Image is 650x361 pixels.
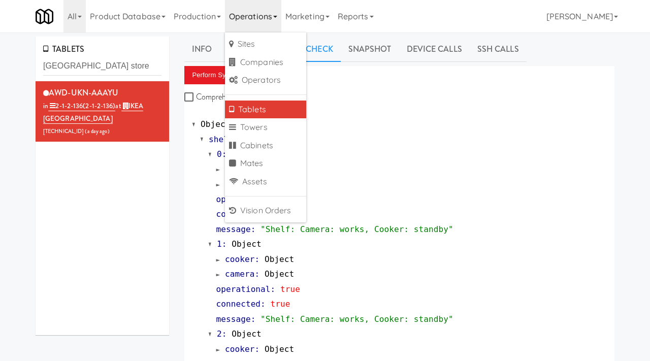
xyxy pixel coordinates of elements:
span: [TECHNICAL_ID] ( ) [43,127,110,135]
span: shelves [209,135,243,144]
span: connected [216,209,261,219]
a: Mates [225,154,306,173]
span: : [222,239,227,249]
a: Cabinets [225,137,306,155]
a: Operators [225,71,306,89]
span: 0 [217,149,222,159]
span: operational [216,284,271,294]
input: Search tablets [43,57,161,76]
span: cooker [225,254,254,264]
a: Tablets [225,101,306,119]
span: operational [216,194,271,204]
a: Config [219,37,267,62]
span: : [261,299,266,309]
a: Info [184,37,219,62]
a: Snapshot [341,37,399,62]
span: Object [265,269,294,279]
span: TABLETS [43,43,84,55]
span: Object [265,254,294,264]
span: : [271,284,276,294]
span: 2 [217,329,222,339]
a: Vision Orders [225,202,306,220]
span: AWD-UKN-AAAYU [49,87,118,99]
span: : [222,329,227,339]
span: : [222,149,227,159]
span: true [280,284,300,294]
span: 1 [217,239,222,249]
span: Object [201,119,230,129]
a: Companies [225,53,306,72]
input: Comprehensive (Slow) Check [184,93,196,102]
span: : [254,344,259,354]
span: Object [265,344,294,354]
li: AWD-UKN-AAAYUin 2-1-2-136(2-1-2-136)at IKEA [GEOGRAPHIC_DATA][TECHNICAL_ID] (a day ago) [36,81,169,142]
span: message [216,314,251,324]
a: 2-1-2-136(2-1-2-136) [48,101,115,111]
span: : [254,254,259,264]
span: in [43,101,115,111]
span: "Shelf: Camera: works, Cooker: standby" [261,224,453,234]
span: a day ago [87,127,108,135]
span: : [251,224,256,234]
span: cooker [225,344,254,354]
span: true [271,299,290,309]
span: message [216,224,251,234]
span: camera [225,269,254,279]
span: "Shelf: Camera: works, Cooker: standby" [261,314,453,324]
a: Assets [225,173,306,191]
span: connected [216,299,261,309]
button: Perform System Check [184,66,270,84]
span: at [43,101,143,123]
span: Object [232,239,261,249]
a: Sites [225,35,306,53]
a: Device Calls [399,37,470,62]
span: : [254,269,259,279]
span: Object [232,329,261,339]
span: : [251,314,256,324]
span: (2-1-2-136) [83,101,115,111]
img: Micromart [36,8,53,25]
a: IKEA [GEOGRAPHIC_DATA] [43,101,143,124]
label: Comprehensive (Slow) Check [184,89,291,105]
a: Towers [225,118,306,137]
a: SSH Calls [470,37,527,62]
